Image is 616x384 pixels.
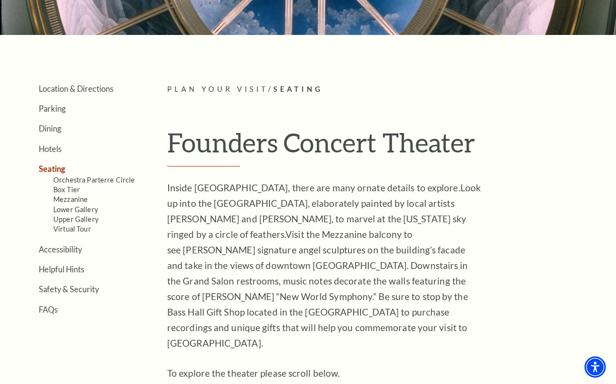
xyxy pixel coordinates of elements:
a: Hotels [39,144,62,153]
p: Inside [GEOGRAPHIC_DATA], there are many ornate details to explore. Visit the Mezzanine balcony t... [167,180,482,351]
a: Orchestra Parterre Circle [53,176,135,184]
p: To explore the theater please scroll below. [167,366,482,381]
a: Upper Gallery [53,215,98,223]
a: Safety & Security [39,284,99,294]
a: Accessibility [39,245,82,254]
h1: Founders Concert Theater [167,127,606,167]
a: Virtual Tour [53,225,91,233]
div: Accessibility Menu [584,356,606,378]
span: Plan Your Visit [167,85,268,93]
a: Box Tier [53,185,80,194]
a: Lower Gallery [53,205,98,214]
p: / [167,83,606,96]
a: Mezzanine [53,195,88,203]
a: Parking [39,104,65,113]
a: FAQs [39,305,58,314]
span: Seating [273,85,323,93]
a: Location & Directions [39,84,113,93]
a: Dining [39,124,61,133]
a: Seating [39,164,65,173]
a: Helpful Hints [39,265,84,274]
